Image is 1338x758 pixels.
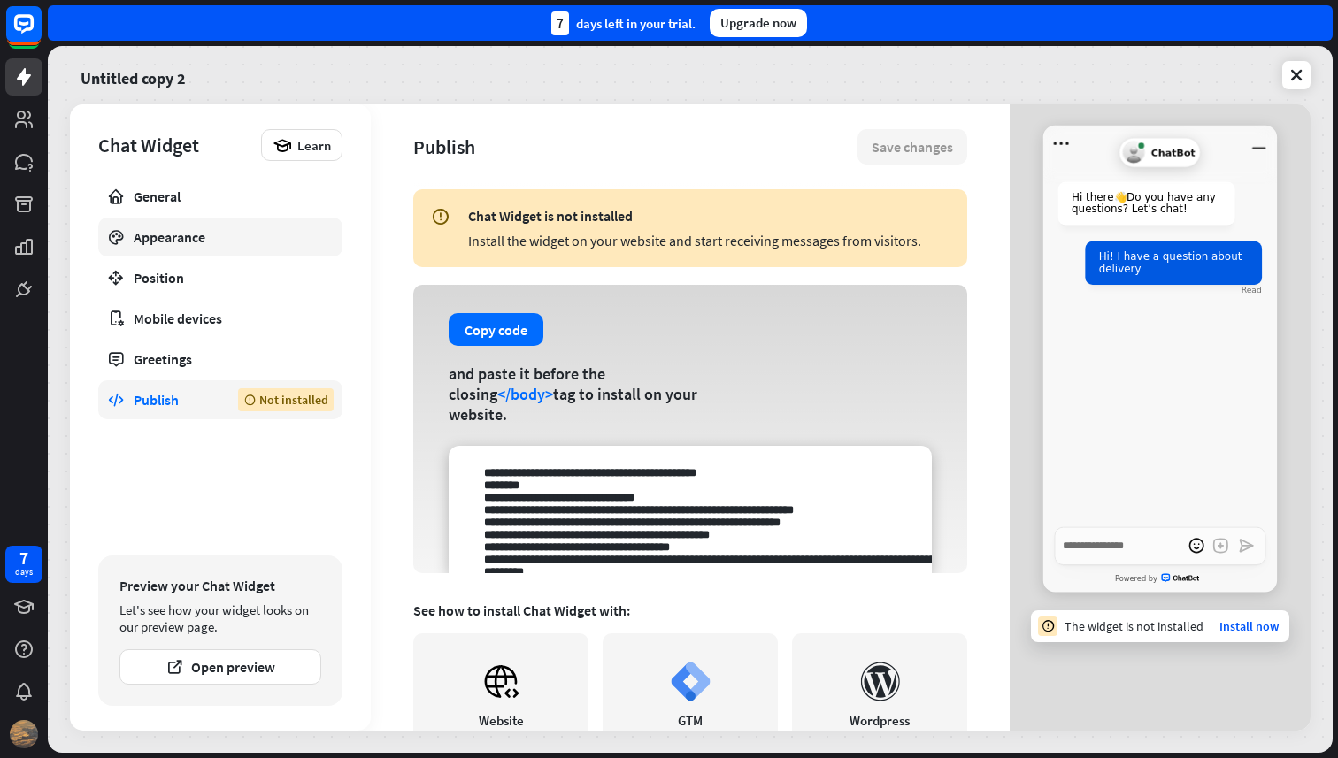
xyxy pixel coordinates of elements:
a: Mobile devices [98,299,342,338]
a: General [98,177,342,216]
div: Install the widget on your website and start receiving messages from visitors. [468,232,950,249]
div: Chat Widget [98,133,252,157]
button: Open menu [1050,132,1073,156]
a: Website [413,633,588,757]
a: Wordpress [792,633,967,757]
div: See how to install Chat Widget with: [413,601,967,619]
button: Minimize window [1247,132,1271,156]
a: Powered byChatBot [1043,568,1277,590]
div: Website [479,712,524,729]
span: Powered by [1115,575,1157,583]
span: Learn [297,137,331,154]
div: Publish [134,391,211,409]
div: GTM [678,712,703,729]
div: and paste it before the closing tag to install on your website. [449,364,710,425]
a: Install now [1219,618,1279,634]
a: Appearance [98,218,342,256]
div: ChatBot [1119,138,1202,168]
div: Let's see how your widget looks on our preview page. [119,601,321,635]
div: Not installed [238,388,334,411]
button: Open preview [119,649,321,685]
textarea: Write a message… [1055,527,1265,565]
button: Copy code [449,313,543,346]
div: Preview your Chat Widget [119,577,321,594]
div: Appearance [134,228,307,246]
button: Save changes [857,129,967,165]
a: Untitled copy 2 [81,57,186,94]
span: Hi there 👋 Do you have any questions? Let’s chat! [1072,191,1216,215]
div: The widget is not installed [1065,618,1203,634]
div: days left in your trial. [551,11,696,35]
span: ChatBot [1151,147,1196,158]
button: Add an attachment [1209,534,1233,558]
button: Send a message [1234,534,1258,558]
span: ChatBot [1161,574,1204,584]
div: Mobile devices [134,310,307,327]
a: 7 days [5,546,42,583]
div: Position [134,269,307,287]
a: Greetings [98,340,342,379]
div: Wordpress [850,712,910,729]
a: Position [98,258,342,297]
div: 7 [19,550,28,566]
a: GTM [603,633,778,757]
div: General [134,188,307,205]
a: Publish Not installed [98,380,342,419]
span: Hi! I have a question about delivery [1099,250,1242,274]
div: Publish [413,134,857,159]
div: Greetings [134,350,307,368]
div: Read [1242,286,1262,295]
span: </body> [497,384,553,404]
button: open emoji picker [1184,534,1208,558]
div: 7 [551,11,569,35]
div: days [15,566,33,578]
button: Open LiveChat chat widget [14,7,67,60]
div: Upgrade now [710,9,807,37]
div: Chat Widget is not installed [468,207,950,225]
